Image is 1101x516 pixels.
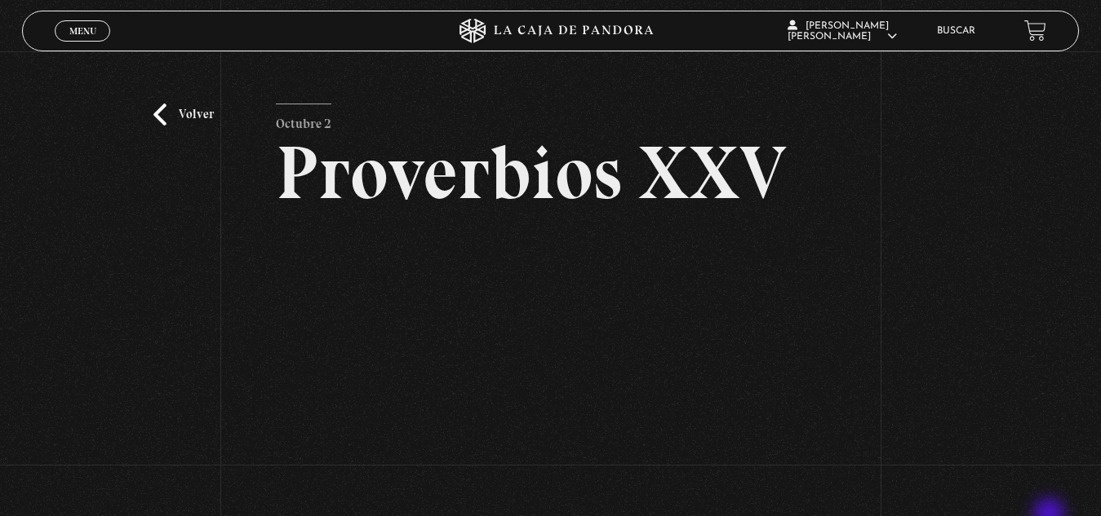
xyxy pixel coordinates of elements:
a: Buscar [937,26,975,36]
a: Volver [153,104,214,126]
span: [PERSON_NAME] [PERSON_NAME] [788,21,897,42]
span: Cerrar [64,39,102,51]
h2: Proverbios XXV [276,135,825,210]
a: View your shopping cart [1024,20,1046,42]
span: Menu [69,26,96,36]
p: Octubre 2 [276,104,331,136]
